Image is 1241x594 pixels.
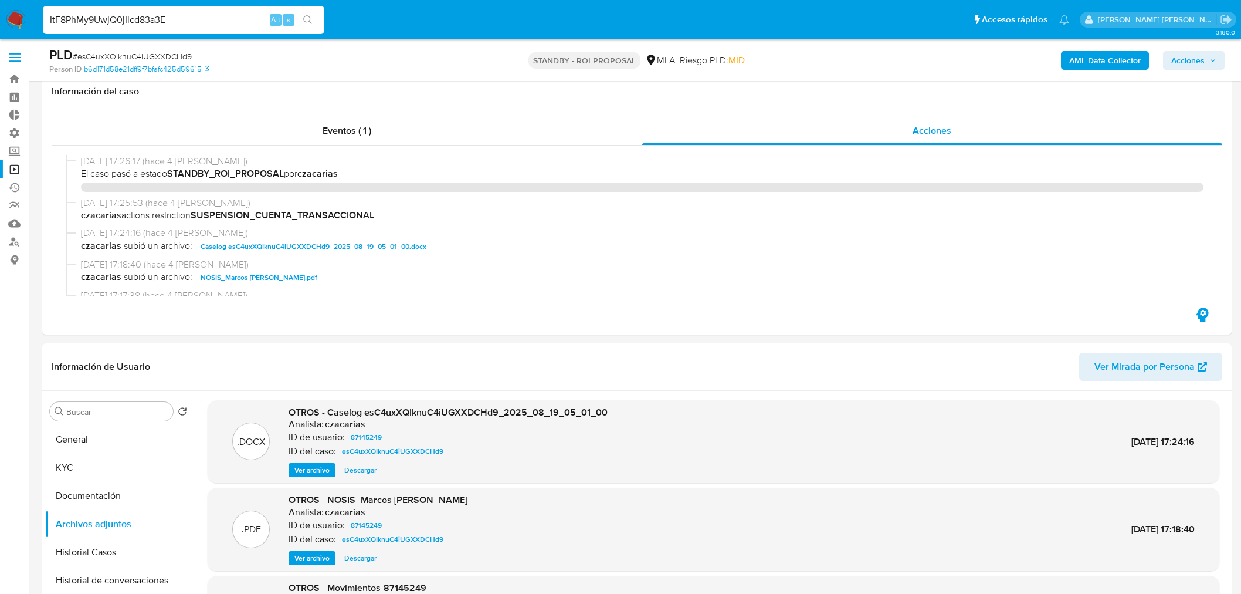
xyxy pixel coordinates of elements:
a: esC4uxXQIknuC4iUGXXDCHd9 [337,532,448,546]
button: KYC [45,454,192,482]
a: 87145249 [346,518,386,532]
span: Acciones [913,124,951,137]
span: Ver Mirada por Persona [1094,353,1195,381]
div: MLA [645,54,675,67]
button: Archivos adjuntos [45,510,192,538]
p: .PDF [242,523,261,536]
p: ID de usuario: [289,519,345,531]
h6: czacarias [325,419,365,430]
a: esC4uxXQIknuC4iUGXXDCHd9 [337,444,448,458]
span: Eventos ( 1 ) [323,124,371,137]
button: Ver archivo [289,463,335,477]
span: s [287,14,290,25]
span: 87145249 [351,518,382,532]
span: Descargar [344,464,377,476]
p: STANDBY - ROI PROPOSAL [528,52,640,69]
p: Analista: [289,419,324,430]
span: esC4uxXQIknuC4iUGXXDCHd9 [342,532,443,546]
button: Ver Mirada por Persona [1079,353,1222,381]
button: AML Data Collector [1061,51,1149,70]
p: Analista: [289,507,324,518]
p: ID del caso: [289,446,336,457]
p: ID del caso: [289,534,336,545]
button: Historial Casos [45,538,192,566]
span: esC4uxXQIknuC4iUGXXDCHd9 [342,444,443,458]
span: MID [728,53,745,67]
span: Alt [271,14,280,25]
button: search-icon [296,12,320,28]
b: Person ID [49,64,82,75]
b: PLD [49,45,73,64]
b: AML Data Collector [1069,51,1141,70]
span: [DATE] 17:24:16 [1131,435,1195,448]
span: [DATE] 17:18:40 [1131,522,1195,536]
p: roberto.munoz@mercadolibre.com [1098,14,1216,25]
button: General [45,426,192,454]
a: Notificaciones [1059,15,1069,25]
span: Descargar [344,552,377,564]
button: Buscar [55,407,64,416]
h1: Información de Usuario [52,361,150,373]
span: 87145249 [351,430,382,444]
h6: czacarias [325,507,365,518]
button: Descargar [338,463,382,477]
span: OTROS - Caselog esC4uxXQIknuC4iUGXXDCHd9_2025_08_19_05_01_00 [289,406,608,419]
input: Buscar usuario o caso... [43,12,324,28]
button: Descargar [338,551,382,565]
input: Buscar [66,407,168,417]
button: Acciones [1163,51,1225,70]
span: Accesos rápidos [982,14,1047,26]
span: Riesgo PLD: [680,54,745,67]
a: 87145249 [346,430,386,444]
button: Volver al orden por defecto [178,407,187,420]
span: OTROS - NOSIS_Marcos [PERSON_NAME] [289,493,467,507]
span: Ver archivo [294,552,330,564]
button: Ver archivo [289,551,335,565]
p: .DOCX [237,436,265,448]
button: Documentación [45,482,192,510]
p: ID de usuario: [289,431,345,443]
a: Salir [1220,14,1232,26]
span: # esC4uxXQIknuC4iUGXXDCHd9 [73,50,192,62]
span: Acciones [1171,51,1205,70]
a: b6d171d58e21dff9f7bfafc425d59615 [84,64,209,75]
h1: Información del caso [52,86,1222,97]
span: Ver archivo [294,464,330,476]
